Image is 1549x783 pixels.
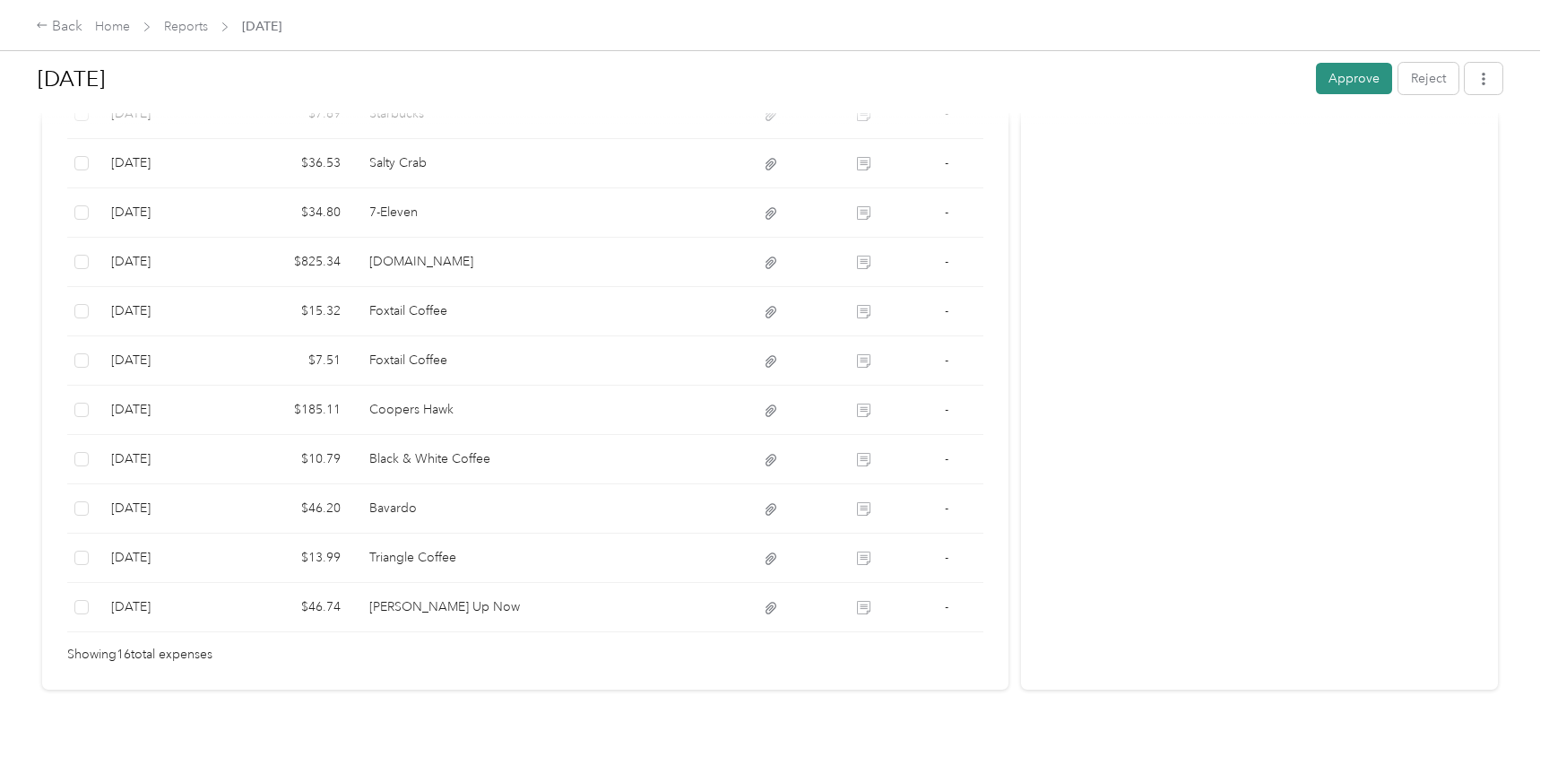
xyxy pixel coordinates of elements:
[95,19,130,34] a: Home
[355,534,540,583] td: Triangle Coffee
[355,287,540,336] td: Foxtail Coffee
[355,238,540,287] td: Priceline.com
[355,435,540,484] td: Black & White Coffee
[910,238,983,287] td: -
[355,336,540,386] td: Foxtail Coffee
[242,17,281,36] span: [DATE]
[235,583,355,632] td: $46.74
[910,386,983,435] td: -
[235,386,355,435] td: $185.11
[945,550,948,565] span: -
[97,139,236,188] td: 10-1-2025
[235,139,355,188] td: $36.53
[355,484,540,534] td: Bavardo
[235,534,355,583] td: $13.99
[910,484,983,534] td: -
[945,204,948,220] span: -
[97,484,236,534] td: 9-29-2025
[910,188,983,238] td: -
[67,645,212,665] span: Showing 16 total expenses
[945,402,948,417] span: -
[235,435,355,484] td: $10.79
[945,599,948,614] span: -
[1449,683,1549,783] iframe: Everlance-gr Chat Button Frame
[97,287,236,336] td: 9-30-2025
[97,238,236,287] td: 9-30-2025
[945,451,948,466] span: -
[235,484,355,534] td: $46.20
[910,435,983,484] td: -
[910,583,983,632] td: -
[355,386,540,435] td: Coopers Hawk
[38,57,1303,100] h1: Oct 3, 2025
[97,583,236,632] td: 9-24-2025
[945,500,948,516] span: -
[1316,63,1392,94] button: Approve
[910,287,983,336] td: -
[355,139,540,188] td: Salty Crab
[910,336,983,386] td: -
[97,386,236,435] td: 9-30-2025
[36,16,82,38] div: Back
[235,287,355,336] td: $15.32
[97,534,236,583] td: 9-24-2025
[910,139,983,188] td: -
[945,303,948,318] span: -
[355,583,540,632] td: Curry Up Now
[164,19,208,34] a: Reports
[945,254,948,269] span: -
[945,352,948,368] span: -
[1398,63,1458,94] button: Reject
[945,155,948,170] span: -
[235,238,355,287] td: $825.34
[97,188,236,238] td: 10-1-2025
[97,435,236,484] td: 9-29-2025
[97,336,236,386] td: 9-30-2025
[355,188,540,238] td: 7-Eleven
[235,188,355,238] td: $34.80
[235,336,355,386] td: $7.51
[910,534,983,583] td: -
